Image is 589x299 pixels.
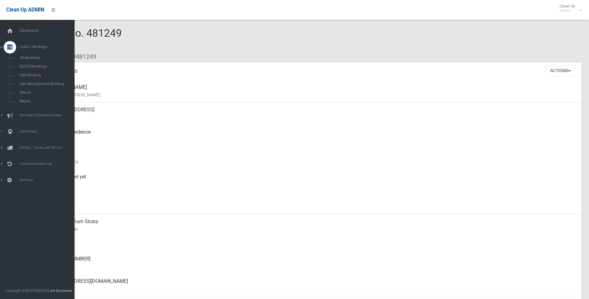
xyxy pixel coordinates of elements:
span: Add Retrospective Booking [18,82,74,86]
small: Name of [PERSON_NAME] [50,91,577,99]
div: [PERSON_NAME] [50,80,577,102]
small: Pickup Point [50,136,577,143]
span: All Bookings [18,56,74,60]
span: Dashboard [18,29,79,33]
span: Addresses [18,129,79,134]
small: Mobile [50,240,577,248]
span: Booking No. 481249 [27,27,122,51]
button: Actions [546,65,575,76]
span: Report [18,99,74,103]
span: Add Booking [18,73,74,77]
small: Admin [560,8,575,13]
div: [EMAIL_ADDRESS][DOMAIN_NAME] [50,274,577,296]
div: Front of Residence [50,125,577,147]
li: #481249 [68,51,96,62]
small: Collected At [50,181,577,188]
small: Collection Date [50,158,577,166]
span: Settings [18,178,79,182]
div: [PHONE_NUMBER] [50,251,577,274]
div: [DATE] [50,192,577,214]
small: Landline [50,263,577,270]
small: Address [50,113,577,121]
div: Nayiri Platinum Strata [50,214,577,237]
span: Copyright © [DATE]-[DATE] [5,288,49,293]
small: Email [50,285,577,292]
small: Contact Name [50,225,577,233]
div: [STREET_ADDRESS] [50,102,577,125]
span: Communication Log [18,162,79,166]
span: Clean Up ADMIN [6,7,44,13]
span: Clean Up [556,4,581,13]
span: Tasks / Bookings [18,45,79,49]
div: Not collected yet [50,169,577,192]
span: Booking Collection Issues [18,113,79,117]
a: [EMAIL_ADDRESS][DOMAIN_NAME]Email [27,274,582,296]
span: [DATE] Bookings [18,64,74,69]
div: [DATE] [50,147,577,169]
small: Zone [50,203,577,210]
span: Drivers, Trucks and Routes [18,145,79,150]
span: Search [18,90,74,95]
strong: Jet Dynamics [50,288,72,293]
